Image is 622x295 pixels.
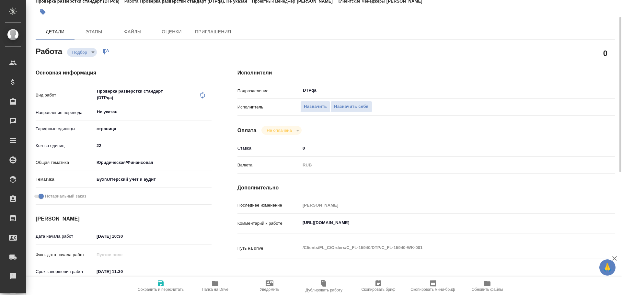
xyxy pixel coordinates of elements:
[94,232,151,241] input: ✎ Введи что-нибудь
[36,233,94,240] p: Дата начала работ
[36,142,94,149] p: Кол-во единиц
[36,176,94,183] p: Тематика
[237,220,300,227] p: Комментарий к работе
[94,250,151,259] input: Пустое поле
[78,28,109,36] span: Этапы
[202,287,228,292] span: Папка на Drive
[603,48,607,59] h2: 0
[351,277,406,295] button: Скопировать бриф
[40,28,71,36] span: Детали
[117,28,148,36] span: Файлы
[36,252,94,258] p: Факт. дата начала работ
[36,215,212,223] h4: [PERSON_NAME]
[237,245,300,252] p: Путь на drive
[602,261,613,274] span: 🙏
[36,159,94,166] p: Общая тематика
[472,287,503,292] span: Обновить файлы
[261,126,301,135] div: Подбор
[300,143,583,153] input: ✎ Введи что-нибудь
[36,5,50,19] button: Добавить тэг
[297,277,351,295] button: Дублировать работу
[361,287,395,292] span: Скопировать бриф
[265,128,294,133] button: Не оплачена
[237,104,300,110] p: Исполнитель
[406,277,460,295] button: Скопировать мини-бриф
[36,92,94,98] p: Вид работ
[94,141,212,150] input: ✎ Введи что-нибудь
[70,50,89,55] button: Подбор
[599,259,616,276] button: 🙏
[237,184,615,192] h4: Дополнительно
[300,217,583,228] textarea: [URL][DOMAIN_NAME]
[580,90,581,91] button: Open
[36,126,94,132] p: Тарифные единицы
[36,109,94,116] p: Направление перевода
[237,145,300,152] p: Ставка
[237,88,300,94] p: Подразделение
[36,45,62,57] h2: Работа
[305,288,342,292] span: Дублировать работу
[133,277,188,295] button: Сохранить и пересчитать
[36,268,94,275] p: Срок завершения работ
[67,48,97,57] div: Подбор
[237,162,300,168] p: Валюта
[260,287,279,292] span: Уведомить
[300,160,583,171] div: RUB
[94,267,151,276] input: ✎ Введи что-нибудь
[36,69,212,77] h4: Основная информация
[300,101,330,112] button: Назначить
[237,69,615,77] h4: Исполнители
[410,287,455,292] span: Скопировать мини-бриф
[237,202,300,209] p: Последнее изменение
[94,123,212,134] div: страница
[188,277,242,295] button: Папка на Drive
[94,157,212,168] div: Юридическая/Финансовая
[138,287,184,292] span: Сохранить и пересчитать
[330,101,372,112] button: Назначить себя
[195,28,231,36] span: Приглашения
[242,277,297,295] button: Уведомить
[45,193,86,199] span: Нотариальный заказ
[334,103,368,110] span: Назначить себя
[300,200,583,210] input: Пустое поле
[237,127,257,134] h4: Оплата
[94,174,212,185] div: Бухгалтерский учет и аудит
[460,277,514,295] button: Обновить файлы
[304,103,327,110] span: Назначить
[208,111,209,113] button: Open
[300,242,583,253] textarea: /Clients/FL_C/Orders/C_FL-15940/DTP/C_FL-15940-WK-001
[156,28,187,36] span: Оценки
